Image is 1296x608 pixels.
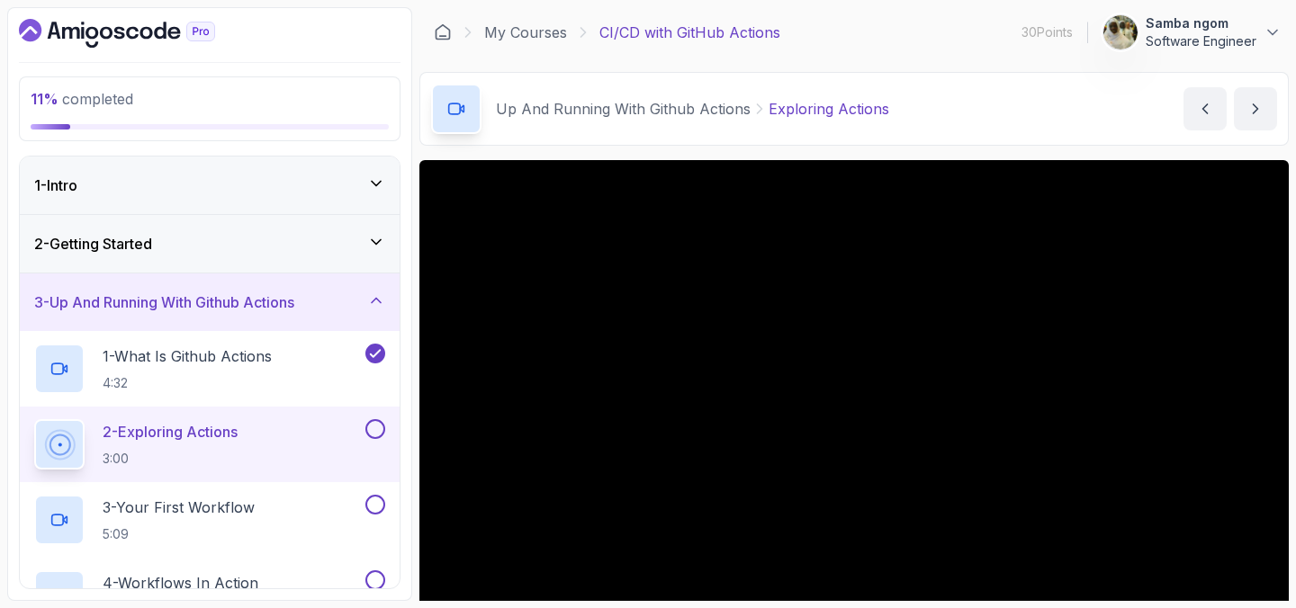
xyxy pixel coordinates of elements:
[19,19,256,48] a: Dashboard
[34,495,385,545] button: 3-Your First Workflow5:09
[599,22,780,43] p: CI/CD with GitHub Actions
[1102,14,1282,50] button: user profile imageSamba ngomSoftware Engineer
[1146,32,1256,50] p: Software Engineer
[496,98,751,120] p: Up And Running With Github Actions
[103,374,272,392] p: 4:32
[34,174,77,196] h3: 1 - Intro
[103,450,238,468] p: 3:00
[769,98,889,120] p: Exploring Actions
[1103,15,1138,49] img: user profile image
[20,156,400,214] button: 1-Intro
[34,291,294,313] h3: 3 - Up And Running With Github Actions
[1146,14,1256,32] p: Samba ngom
[31,90,133,108] span: completed
[31,90,58,108] span: 11 %
[20,273,400,331] button: 3-Up And Running With Github Actions
[484,22,567,43] a: My Courses
[103,572,258,594] p: 4 - Workflows In Action
[1234,87,1277,130] button: next content
[103,421,238,443] p: 2 - Exploring Actions
[20,215,400,273] button: 2-Getting Started
[1021,23,1073,41] p: 30 Points
[34,344,385,394] button: 1-What Is Github Actions4:32
[34,233,152,255] h3: 2 - Getting Started
[34,419,385,469] button: 2-Exploring Actions3:00
[434,23,452,41] a: Dashboard
[1183,87,1227,130] button: previous content
[103,345,272,367] p: 1 - What Is Github Actions
[103,496,255,518] p: 3 - Your First Workflow
[103,525,255,543] p: 5:09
